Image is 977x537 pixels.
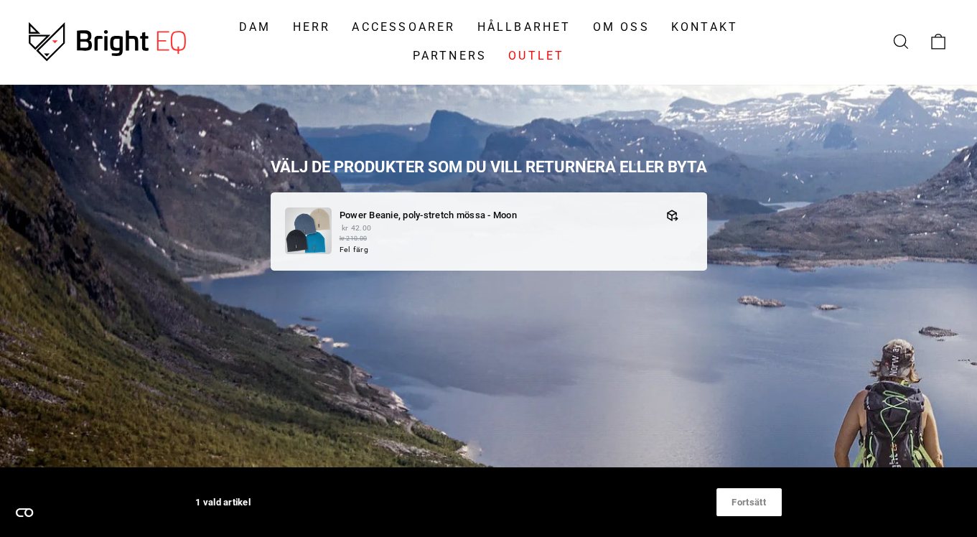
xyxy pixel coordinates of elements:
[285,207,332,254] img: pwrbeanie-all-02.jpg
[402,42,498,70] a: Partners
[271,157,707,177] h1: Välj de produkter som du vill returnera eller byta
[497,42,575,70] a: Outlet
[340,223,652,244] p: kr 42.00
[341,13,466,42] a: Accessoarer
[582,13,660,42] a: Om oss
[467,13,582,42] a: Hållbarhet
[228,13,282,42] a: Dam
[340,207,652,223] p: Power Beanie, poly-stretch mössa - Moon
[187,13,790,70] ul: Primary
[7,495,42,530] button: Open CMP widget
[660,13,749,42] a: Kontakt
[281,13,341,42] a: Herr
[340,244,652,256] p: Fel färg
[340,235,367,242] strike: kr 210.00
